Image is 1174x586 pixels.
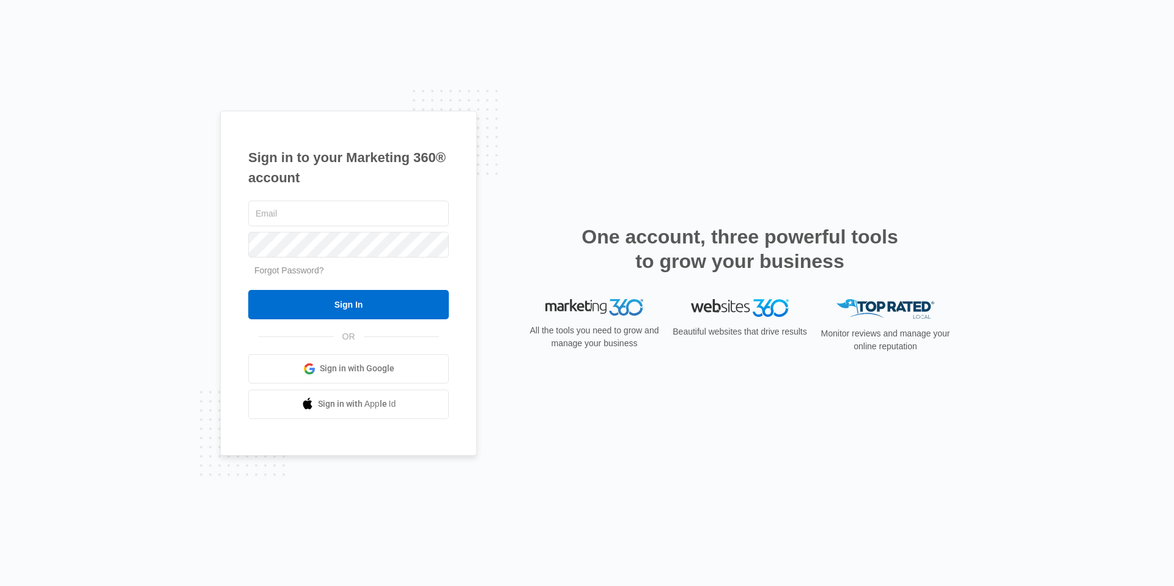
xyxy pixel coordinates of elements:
[671,325,808,338] p: Beautiful websites that drive results
[578,224,902,273] h2: One account, three powerful tools to grow your business
[691,299,789,317] img: Websites 360
[248,390,449,419] a: Sign in with Apple Id
[318,398,396,410] span: Sign in with Apple Id
[320,362,394,375] span: Sign in with Google
[248,290,449,319] input: Sign In
[545,299,643,316] img: Marketing 360
[526,324,663,350] p: All the tools you need to grow and manage your business
[248,354,449,384] a: Sign in with Google
[248,201,449,226] input: Email
[334,330,364,343] span: OR
[248,147,449,188] h1: Sign in to your Marketing 360® account
[254,265,324,275] a: Forgot Password?
[836,299,934,319] img: Top Rated Local
[817,327,954,353] p: Monitor reviews and manage your online reputation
